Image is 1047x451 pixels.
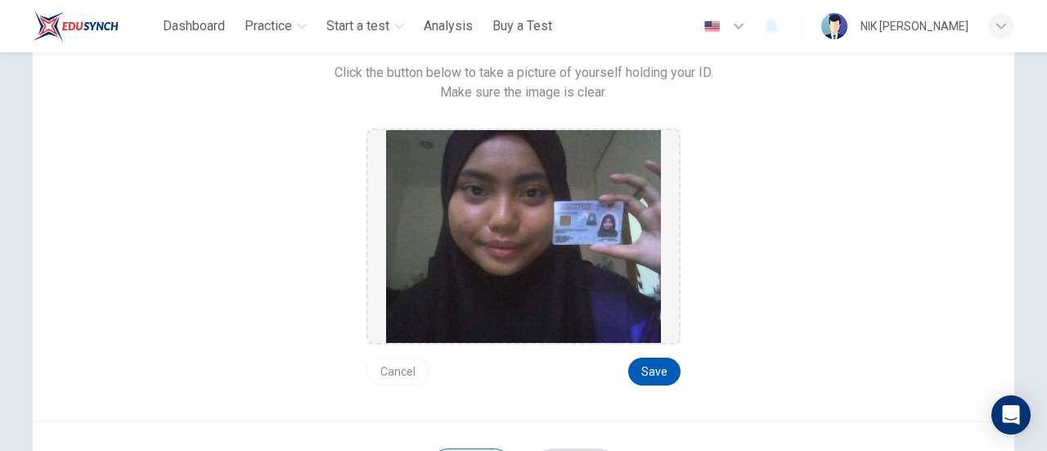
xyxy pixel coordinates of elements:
button: Dashboard [156,11,231,41]
div: Open Intercom Messenger [991,395,1031,435]
span: Buy a Test [492,16,552,36]
span: Practice [245,16,292,36]
span: Make sure the image is clear. [440,83,607,102]
button: Cancel [366,358,429,386]
a: ELTC logo [33,10,156,43]
button: Save [628,358,681,386]
span: Click the button below to take a picture of yourself holding your ID. [335,63,713,83]
button: Buy a Test [486,11,559,41]
button: Analysis [417,11,479,41]
span: Dashboard [163,16,225,36]
img: preview screemshot [386,130,661,343]
button: Start a test [320,11,411,41]
img: en [702,20,722,33]
img: Profile picture [821,13,847,39]
button: Practice [238,11,313,41]
span: Start a test [326,16,389,36]
span: Analysis [424,16,473,36]
img: ELTC logo [33,10,119,43]
div: NIK [PERSON_NAME] [861,16,968,36]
